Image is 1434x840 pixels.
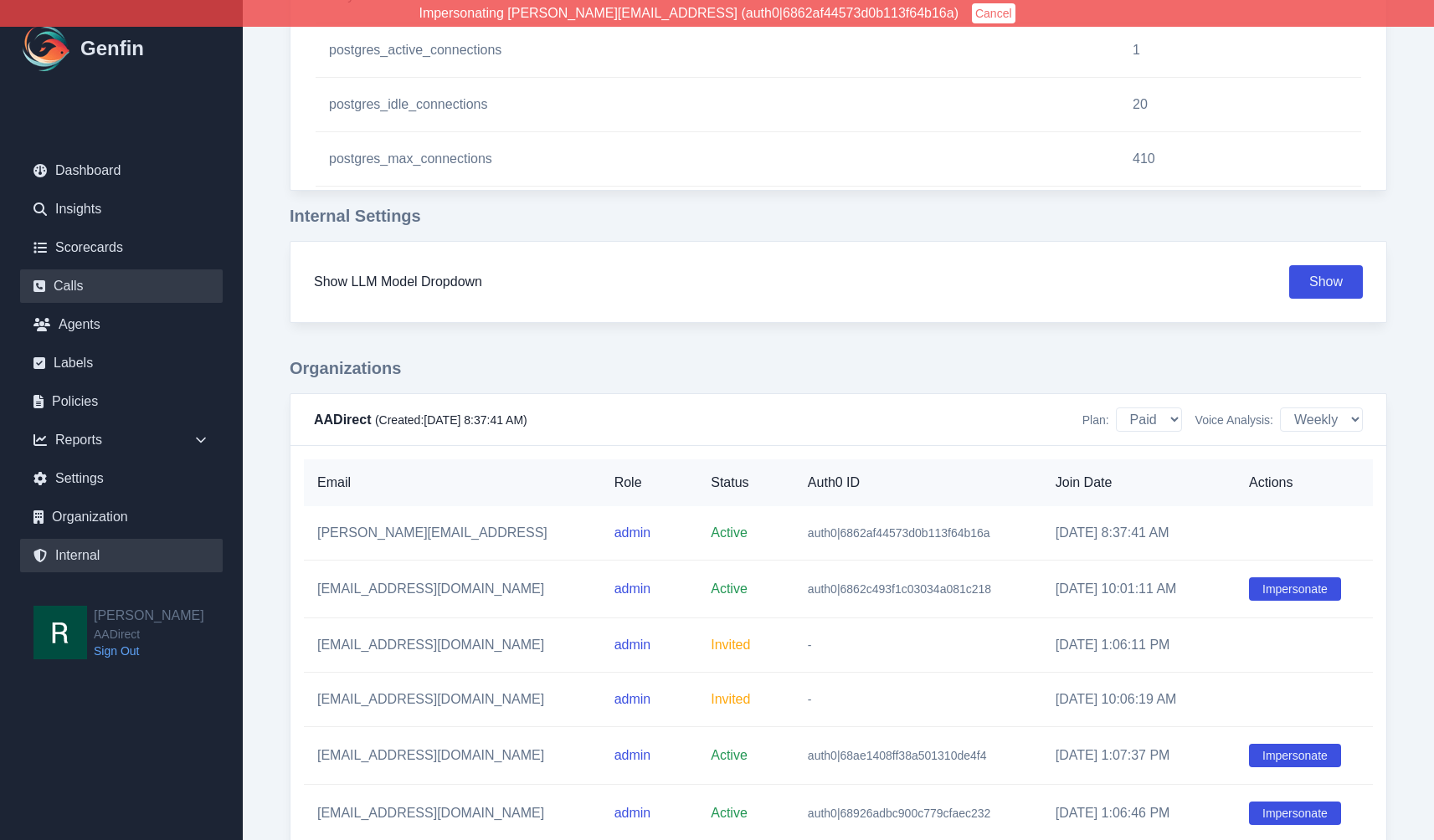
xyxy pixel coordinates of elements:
[711,806,748,820] span: Active
[1119,23,1361,78] td: 1
[316,132,1119,187] td: postgres_max_connections
[808,693,812,706] span: -
[1249,577,1341,601] button: Impersonate
[304,673,601,727] td: [EMAIL_ADDRESS][DOMAIN_NAME]
[697,459,794,506] th: Status
[1119,132,1361,187] td: 410
[614,806,651,820] span: admin
[614,748,651,762] span: admin
[1042,561,1236,618] td: [DATE] 10:01:11 AM
[20,385,223,418] a: Policies
[1249,802,1341,825] button: Impersonate
[1042,459,1236,506] th: Join Date
[20,231,223,264] a: Scorecards
[304,618,601,673] td: [EMAIL_ADDRESS][DOMAIN_NAME]
[1289,265,1363,299] button: Show
[20,462,223,495] a: Settings
[711,692,750,706] span: Invited
[1042,506,1236,561] td: [DATE] 8:37:41 AM
[711,581,748,596] span: Active
[1249,744,1341,767] button: Impersonate
[20,500,223,534] a: Organization
[304,727,601,785] td: [EMAIL_ADDRESS][DOMAIN_NAME]
[601,459,698,506] th: Role
[808,582,991,596] span: auth0|6862c493f1c03034a081c218
[808,638,812,652] span: -
[304,459,601,506] th: Email
[808,526,990,540] span: auth0|6862af44573d0b113f64b16a
[808,749,987,762] span: auth0|68ae1408ff38a501310de4f4
[290,356,1387,380] h3: Organizations
[20,192,223,226] a: Insights
[94,606,204,626] h2: [PERSON_NAME]
[1042,673,1236,727] td: [DATE] 10:06:19 AM
[20,423,223,457] div: Reports
[614,581,651,596] span: admin
[614,638,651,652] span: admin
[33,606,87,659] img: Rob Kwok
[94,626,204,643] span: AADirect
[375,413,527,427] span: (Created: [DATE] 8:37:41 AM )
[316,23,1119,78] td: postgres_active_connections
[972,3,1015,23] button: Cancel
[1195,412,1273,428] span: Voice Analysis:
[80,35,144,62] h1: Genfin
[614,692,651,706] span: admin
[304,506,601,561] td: [PERSON_NAME][EMAIL_ADDRESS]
[20,346,223,380] a: Labels
[20,269,223,303] a: Calls
[20,22,74,75] img: Logo
[794,459,1042,506] th: Auth0 ID
[20,308,223,341] a: Agents
[1082,412,1109,428] span: Plan:
[314,410,527,430] h4: AADirect
[20,539,223,572] a: Internal
[1119,78,1361,132] td: 20
[94,643,204,659] a: Sign Out
[711,748,748,762] span: Active
[304,561,601,618] td: [EMAIL_ADDRESS][DOMAIN_NAME]
[711,638,750,652] span: Invited
[614,525,651,540] span: admin
[808,807,991,820] span: auth0|68926adbc900c779cfaec232
[314,272,482,292] h3: Show LLM Model Dropdown
[1042,727,1236,785] td: [DATE] 1:07:37 PM
[316,78,1119,132] td: postgres_idle_connections
[1236,459,1373,506] th: Actions
[290,204,1387,228] h3: Internal Settings
[1042,618,1236,673] td: [DATE] 1:06:11 PM
[20,154,223,187] a: Dashboard
[711,525,748,540] span: Active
